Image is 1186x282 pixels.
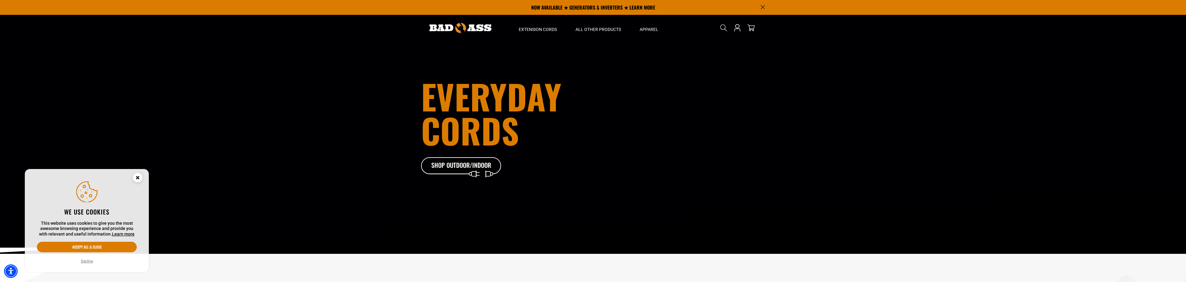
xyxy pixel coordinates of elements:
[25,169,149,272] aside: Cookie Consent
[509,15,566,41] summary: Extension Cords
[640,27,658,32] span: Apparel
[37,208,137,216] h2: We use cookies
[719,23,729,33] summary: Search
[566,15,630,41] summary: All Other Products
[37,221,137,237] p: This website uses cookies to give you the most awesome browsing experience and provide you with r...
[4,264,18,278] div: Accessibility Menu
[519,27,557,32] span: Extension Cords
[575,27,621,32] span: All Other Products
[429,23,491,33] img: Bad Ass Extension Cords
[37,242,137,252] button: Accept all & close
[630,15,668,41] summary: Apparel
[112,232,135,236] a: Learn more
[421,157,502,175] a: Shop Outdoor/Indoor
[79,258,95,264] button: Decline
[421,79,628,147] h1: Everyday cords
